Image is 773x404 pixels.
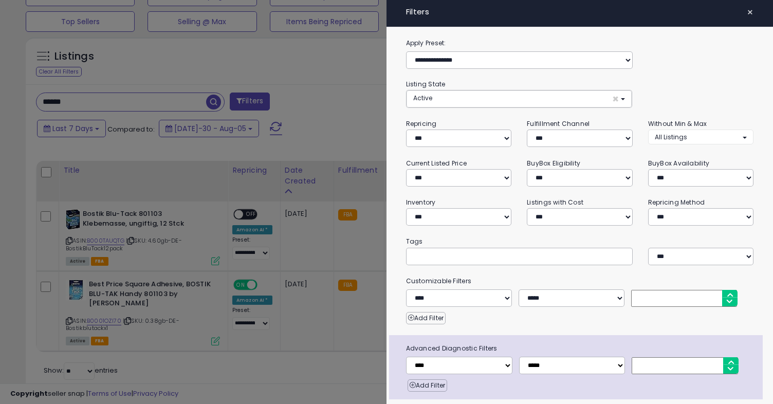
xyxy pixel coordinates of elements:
span: All Listings [655,133,687,141]
small: Tags [398,236,762,247]
small: BuyBox Eligibility [527,159,580,168]
small: Without Min & Max [648,119,707,128]
small: Repricing Method [648,198,705,207]
span: × [747,5,753,20]
small: Listings with Cost [527,198,583,207]
span: × [612,94,619,104]
small: Listing State [406,80,446,88]
span: Active [413,94,432,102]
button: × [743,5,758,20]
button: Add Filter [406,312,446,324]
label: Apply Preset: [398,38,762,49]
button: Add Filter [408,379,447,392]
button: All Listings [648,130,754,144]
button: Active × [407,90,632,107]
small: Fulfillment Channel [527,119,590,128]
small: Current Listed Price [406,159,467,168]
small: Repricing [406,119,437,128]
small: BuyBox Availability [648,159,709,168]
h4: Filters [406,8,754,16]
span: Advanced Diagnostic Filters [398,343,763,354]
small: Inventory [406,198,436,207]
small: Customizable Filters [398,276,762,287]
